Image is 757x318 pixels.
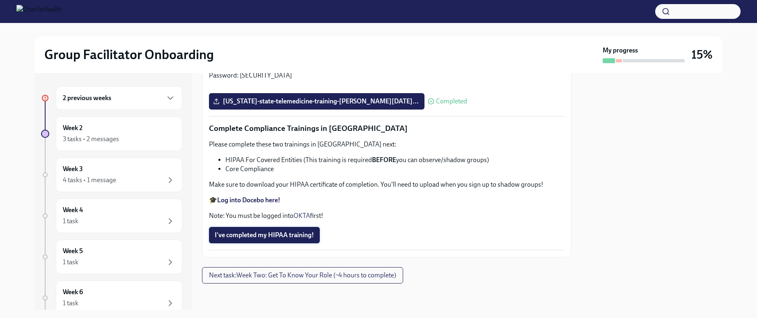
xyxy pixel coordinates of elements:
p: Please complete these two trainings in [GEOGRAPHIC_DATA] next: [209,140,564,149]
h6: Week 6 [63,288,83,297]
div: 2 previous weeks [56,86,182,110]
li: Core Compliance [225,165,564,174]
a: Week 41 task [41,199,182,233]
h6: Week 5 [63,247,83,256]
a: Week 51 task [41,240,182,274]
div: 1 task [63,299,78,308]
div: 1 task [63,258,78,267]
h6: Week 4 [63,206,83,215]
div: 3 tasks • 2 messages [63,135,119,144]
a: OKTA [294,212,310,220]
span: Next task : Week Two: Get To Know Your Role (~4 hours to complete) [209,271,396,279]
button: Next task:Week Two: Get To Know Your Role (~4 hours to complete) [202,267,403,284]
h3: 15% [691,47,713,62]
p: 🎓 [209,196,564,205]
label: [US_STATE]-state-telemedicine-training-[PERSON_NAME][DATE]... [209,93,424,110]
li: HIPAA For Covered Entities (This training is required you can observe/shadow groups) [225,156,564,165]
span: Completed [436,98,467,105]
h2: Group Facilitator Onboarding [44,46,214,63]
strong: My progress [603,46,638,55]
span: [US_STATE]-state-telemedicine-training-[PERSON_NAME][DATE]... [215,97,419,105]
p: Note: You must be logged into first! [209,211,564,220]
a: Week 61 task [41,281,182,315]
span: I've completed my HIPAA training! [215,231,314,239]
h6: Week 2 [63,124,83,133]
img: CharlieHealth [16,5,62,18]
strong: BEFORE [372,156,396,164]
p: Make sure to download your HIPAA certificate of completion. You'll need to upload when you sign u... [209,180,564,189]
h6: 2 previous weeks [63,94,111,103]
div: 4 tasks • 1 message [63,176,116,185]
div: 1 task [63,217,78,226]
a: Week 23 tasks • 2 messages [41,117,182,151]
a: Week 34 tasks • 1 message [41,158,182,192]
p: Complete Compliance Trainings in [GEOGRAPHIC_DATA] [209,123,564,134]
a: Log into Docebo here! [217,196,280,204]
h6: Week 3 [63,165,83,174]
button: I've completed my HIPAA training! [209,227,320,243]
